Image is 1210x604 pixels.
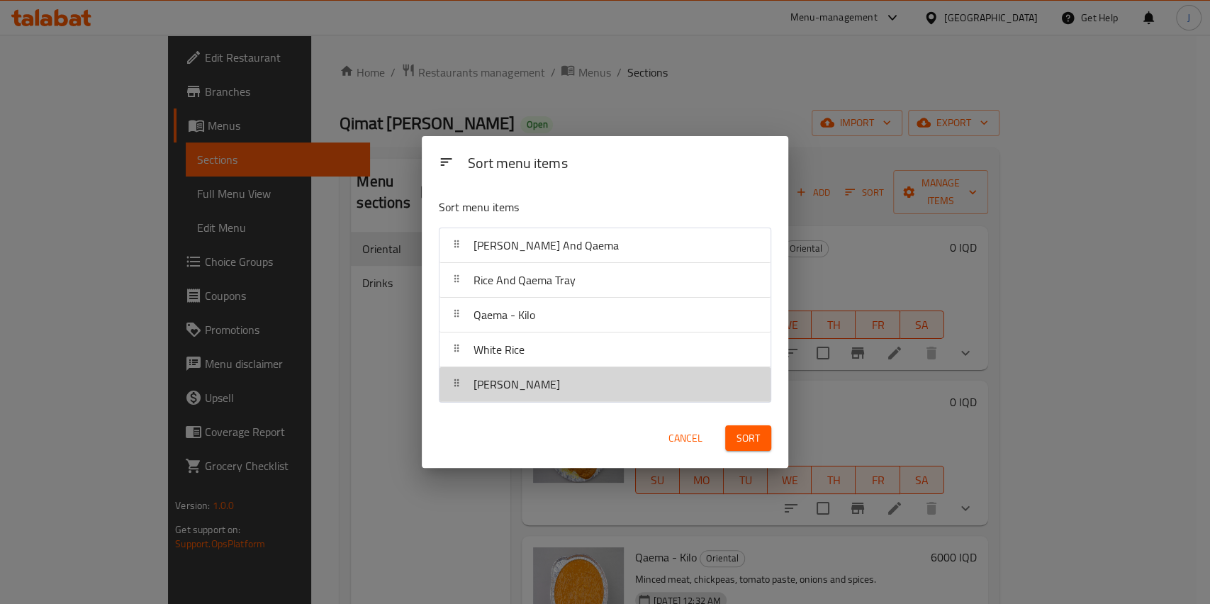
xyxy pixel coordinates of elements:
[439,298,771,332] div: Qaema - Kilo
[474,374,560,395] span: [PERSON_NAME]
[461,148,777,180] div: Sort menu items
[736,430,760,447] span: Sort
[439,263,771,298] div: Rice And Qaema Tray
[439,198,702,216] p: Sort menu items
[668,430,702,447] span: Cancel
[439,332,771,367] div: White Rice
[474,235,619,256] span: [PERSON_NAME] And Qaema
[663,425,708,452] button: Cancel
[725,425,771,452] button: Sort
[474,269,576,291] span: Rice And Qaema Tray
[474,339,525,360] span: White Rice
[474,304,535,325] span: Qaema - Kilo
[439,228,771,263] div: [PERSON_NAME] And Qaema
[439,367,771,402] div: [PERSON_NAME]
